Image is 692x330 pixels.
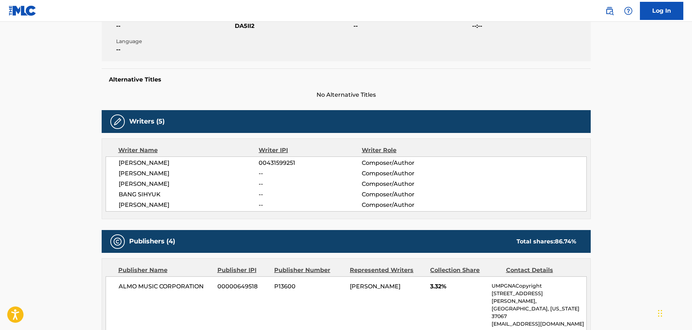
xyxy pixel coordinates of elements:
[102,91,591,99] span: No Alternative Titles
[113,237,122,246] img: Publishers
[119,159,259,167] span: [PERSON_NAME]
[362,190,455,199] span: Composer/Author
[129,117,165,126] h5: Writers (5)
[129,237,175,246] h5: Publishers (4)
[274,266,344,275] div: Publisher Number
[605,7,614,15] img: search
[362,146,455,155] div: Writer Role
[624,7,633,15] img: help
[555,238,576,245] span: 86.74 %
[506,266,576,275] div: Contact Details
[119,282,212,291] span: ALMO MUSIC CORPORATION
[274,282,344,291] span: P13600
[492,290,586,305] p: [STREET_ADDRESS][PERSON_NAME],
[362,169,455,178] span: Composer/Author
[259,190,361,199] span: --
[658,302,662,324] div: Drag
[119,190,259,199] span: BANG SIHYUK
[259,201,361,209] span: --
[350,266,425,275] div: Represented Writers
[430,266,500,275] div: Collection Share
[353,22,470,30] span: --
[492,282,586,290] p: UMPGNACopyright
[350,283,400,290] span: [PERSON_NAME]
[362,159,455,167] span: Composer/Author
[116,45,233,54] span: --
[492,320,586,328] p: [EMAIL_ADDRESS][DOMAIN_NAME]
[119,169,259,178] span: [PERSON_NAME]
[217,282,269,291] span: 00000649518
[602,4,617,18] a: Public Search
[430,282,486,291] span: 3.32%
[472,22,589,30] span: --:--
[217,266,269,275] div: Publisher IPI
[116,38,233,45] span: Language
[259,159,361,167] span: 00431599251
[259,169,361,178] span: --
[640,2,683,20] a: Log In
[113,117,122,126] img: Writers
[362,180,455,188] span: Composer/Author
[116,22,233,30] span: --
[118,266,212,275] div: Publisher Name
[259,180,361,188] span: --
[9,5,37,16] img: MLC Logo
[118,146,259,155] div: Writer Name
[259,146,362,155] div: Writer IPI
[492,305,586,320] p: [GEOGRAPHIC_DATA], [US_STATE] 37067
[109,76,583,83] h5: Alternative Titles
[235,22,352,30] span: DA5II2
[119,180,259,188] span: [PERSON_NAME]
[517,237,576,246] div: Total shares:
[656,295,692,330] iframe: Chat Widget
[362,201,455,209] span: Composer/Author
[119,201,259,209] span: [PERSON_NAME]
[621,4,636,18] div: Help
